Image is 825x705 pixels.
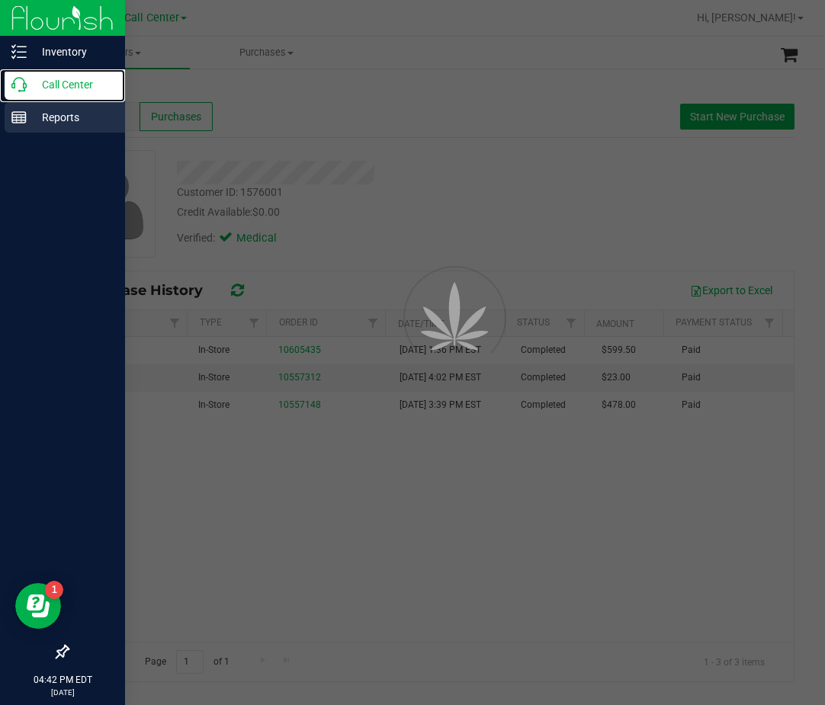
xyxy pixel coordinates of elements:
iframe: Resource center unread badge [45,581,63,599]
iframe: Resource center [15,583,61,629]
inline-svg: Call Center [11,77,27,92]
p: Reports [27,108,118,127]
p: Call Center [27,75,118,94]
inline-svg: Inventory [11,44,27,59]
inline-svg: Reports [11,110,27,125]
p: Inventory [27,43,118,61]
p: [DATE] [7,687,118,698]
p: 04:42 PM EDT [7,673,118,687]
